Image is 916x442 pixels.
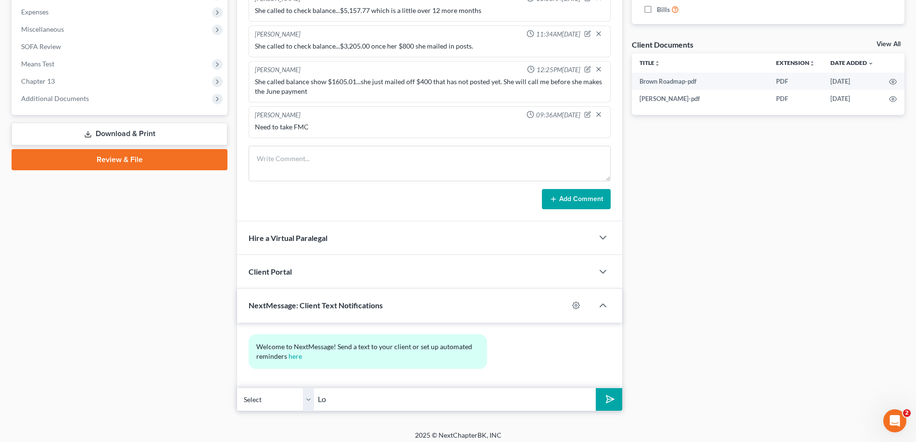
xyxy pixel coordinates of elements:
[768,73,823,90] td: PDF
[13,38,227,55] a: SOFA Review
[868,61,874,66] i: expand_more
[255,6,604,15] div: She called to check balance...$5,157.77 which is a little over 12 more months
[255,77,604,96] div: She called balance show $1605.01...she just mailed off $400 that has not posted yet. She will cal...
[255,111,301,120] div: [PERSON_NAME]
[654,61,660,66] i: unfold_more
[776,59,815,66] a: Extensionunfold_more
[289,352,302,360] a: here
[657,5,670,14] span: Bills
[542,189,611,209] button: Add Comment
[249,301,383,310] span: NextMessage: Client Text Notifications
[21,77,55,85] span: Chapter 13
[536,111,580,120] span: 09:36AM[DATE]
[256,342,474,360] span: Welcome to NextMessage! Send a text to your client or set up automated reminders
[255,30,301,39] div: [PERSON_NAME]
[21,8,49,16] span: Expenses
[809,61,815,66] i: unfold_more
[249,233,327,242] span: Hire a Virtual Paralegal
[12,149,227,170] a: Review & File
[640,59,660,66] a: Titleunfold_more
[632,90,768,107] td: [PERSON_NAME]-pdf
[877,41,901,48] a: View All
[255,65,301,75] div: [PERSON_NAME]
[823,90,881,107] td: [DATE]
[314,388,596,411] input: Say something...
[830,59,874,66] a: Date Added expand_more
[903,409,911,417] span: 2
[536,30,580,39] span: 11:34AM[DATE]
[823,73,881,90] td: [DATE]
[249,267,292,276] span: Client Portal
[255,122,604,132] div: Need to take FMC
[21,25,64,33] span: Miscellaneous
[21,94,89,102] span: Additional Documents
[21,60,54,68] span: Means Test
[12,123,227,145] a: Download & Print
[883,409,906,432] iframe: Intercom live chat
[768,90,823,107] td: PDF
[255,41,604,51] div: She called to check balance...$3,205.00 once her $800 she mailed in posts.
[537,65,580,75] span: 12:25PM[DATE]
[21,42,61,51] span: SOFA Review
[632,73,768,90] td: Brown Roadmap-pdf
[632,39,693,50] div: Client Documents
